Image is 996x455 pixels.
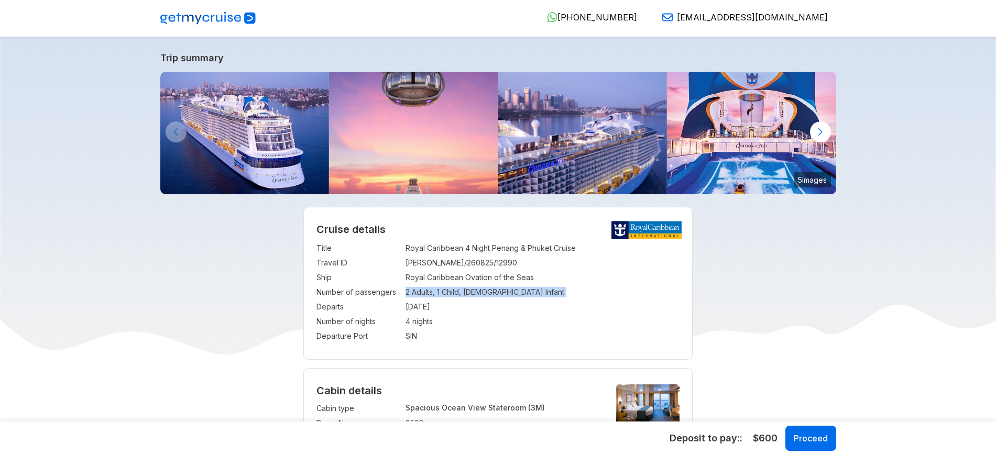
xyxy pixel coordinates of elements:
td: 4 nights [406,314,680,329]
small: 5 images [794,172,831,187]
a: [PHONE_NUMBER] [539,12,637,23]
a: [EMAIL_ADDRESS][DOMAIN_NAME] [654,12,828,23]
td: [DATE] [406,299,680,314]
td: Title [316,241,400,256]
span: [EMAIL_ADDRESS][DOMAIN_NAME] [677,12,828,23]
td: Departs [316,299,400,314]
a: Trip summary [160,52,836,63]
td: Number of passengers [316,285,400,299]
td: : [400,285,406,299]
span: [PHONE_NUMBER] [557,12,637,23]
td: Royal Caribbean 4 Night Penang & Phuket Cruise [406,241,680,256]
td: : [400,329,406,343]
td: Number of nights [316,314,400,329]
img: ovation-of-the-seas-flowrider-sunset.jpg [667,72,836,194]
td: Ship [316,270,400,285]
td: [PERSON_NAME]/260825/12990 [406,256,680,270]
span: $600 [753,431,778,445]
td: Departure Port [316,329,400,343]
button: Proceed [785,426,836,451]
img: ovation-exterior-back-aerial-sunset-port-ship.jpg [160,72,330,194]
td: : [400,401,406,416]
td: : [400,314,406,329]
td: SIN [406,329,680,343]
img: ovation-of-the-seas-departing-from-sydney.jpg [498,72,667,194]
p: Spacious Ocean View Stateroom [406,403,598,412]
img: north-star-sunset-ovation-of-the-seas.jpg [329,72,498,194]
span: (3M) [528,403,545,412]
td: Room No [316,416,400,430]
td: Travel ID [316,256,400,270]
td: : [400,270,406,285]
td: : [400,416,406,430]
td: 8502 [406,416,598,430]
td: 2 Adults, 1 Child, [DEMOGRAPHIC_DATA] Infant [406,285,680,299]
h5: Deposit to pay: : [670,432,742,445]
td: : [400,299,406,314]
td: Cabin type [316,401,400,416]
td: : [400,241,406,256]
h4: Cabin details [316,384,680,397]
img: Email [662,12,673,23]
td: : [400,256,406,270]
h2: Cruise details [316,223,680,236]
img: WhatsApp [547,12,557,23]
td: Royal Caribbean Ovation of the Seas [406,270,680,285]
